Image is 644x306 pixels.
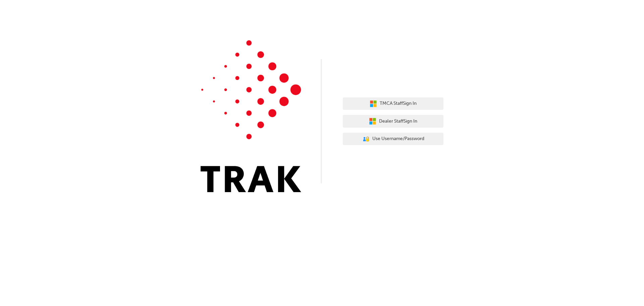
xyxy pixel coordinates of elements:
[379,118,417,125] span: Dealer Staff Sign In
[372,135,424,143] span: Use Username/Password
[343,133,443,145] button: Use Username/Password
[343,115,443,128] button: Dealer StaffSign In
[343,97,443,110] button: TMCA StaffSign In
[380,100,417,107] span: TMCA Staff Sign In
[201,40,301,192] img: Trak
